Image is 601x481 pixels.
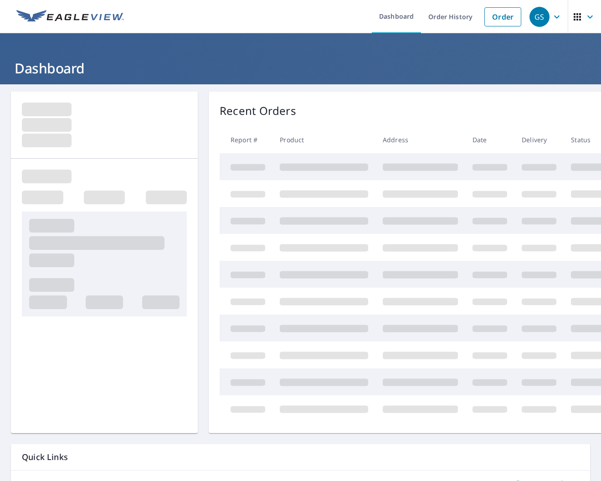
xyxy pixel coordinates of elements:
th: Product [272,126,375,153]
th: Address [375,126,465,153]
div: GS [529,7,550,27]
th: Report # [220,126,272,153]
p: Recent Orders [220,103,296,119]
img: EV Logo [16,10,124,24]
h1: Dashboard [11,59,590,78]
th: Delivery [514,126,564,153]
a: Order [484,7,521,26]
th: Date [465,126,514,153]
p: Quick Links [22,451,579,463]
